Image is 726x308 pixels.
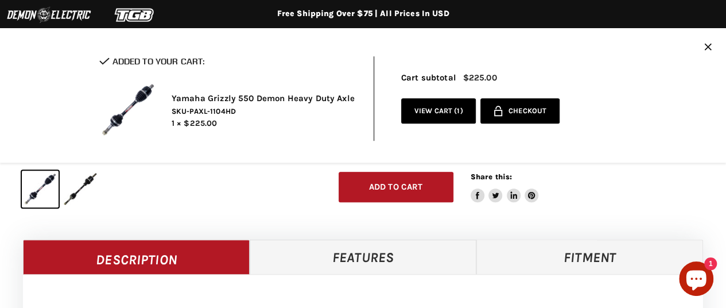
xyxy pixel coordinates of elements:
span: Share this: [471,172,512,181]
span: Cart subtotal [401,72,456,83]
aside: Share this: [471,172,539,202]
h2: Yamaha Grizzly 550 Demon Heavy Duty Axle [172,93,356,105]
span: $225.00 [463,73,496,83]
span: 1 [457,106,460,115]
a: View cart (1) [401,98,476,124]
button: Checkout [480,98,560,124]
inbox-online-store-chat: Shopify online store chat [675,261,717,299]
span: Add to cart [369,182,423,192]
form: cart checkout [476,98,560,128]
img: Yamaha Grizzly 550 Demon Heavy Duty Axle [99,81,157,138]
button: IMAGE thumbnail [22,171,59,207]
a: Fitment [476,240,703,274]
h2: Added to your cart: [99,56,356,66]
button: IMAGE thumbnail [62,171,99,207]
img: TGB Logo 2 [92,4,178,26]
a: Features [250,240,476,274]
button: Close [704,43,712,53]
a: Description [23,240,250,274]
button: Add to cart [339,172,453,202]
span: $225.00 [184,118,217,128]
span: SKU-PAXL-1104HD [172,106,356,117]
img: Demon Electric Logo 2 [6,4,92,26]
span: Checkout [508,107,546,115]
span: 1 × [172,118,181,128]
